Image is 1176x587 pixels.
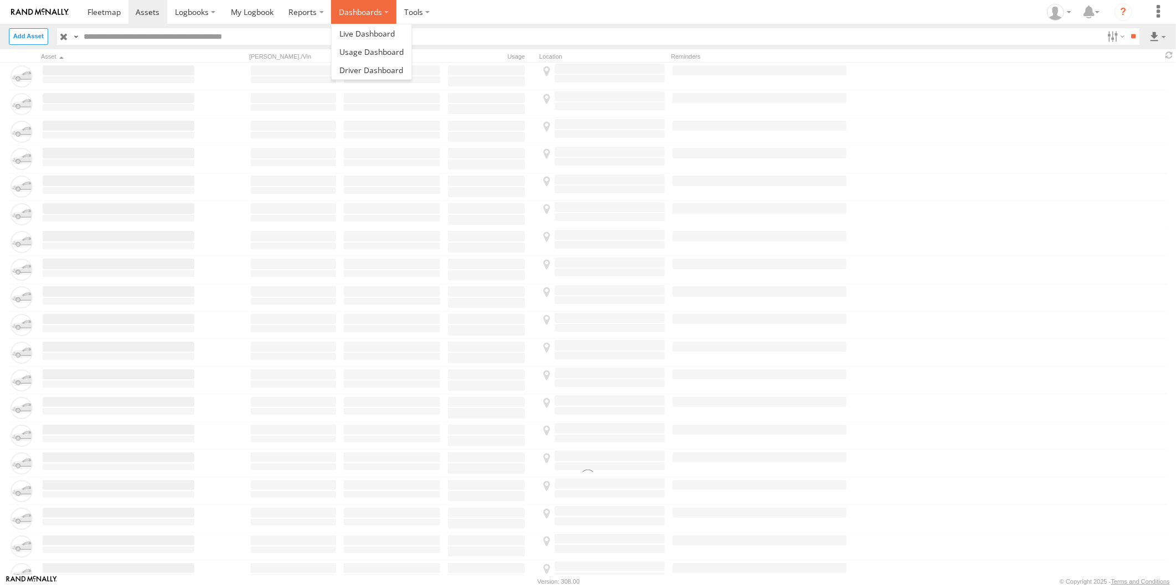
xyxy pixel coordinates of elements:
div: Zarni Lwin [1043,4,1075,20]
label: Export results as... [1148,28,1167,44]
div: [PERSON_NAME]./Vin [249,53,338,60]
a: Terms and Conditions [1111,578,1170,585]
div: Usage [446,53,535,60]
img: rand-logo.svg [11,8,69,16]
div: Location [539,53,667,60]
div: Version: 308.00 [538,578,580,585]
div: Click to Sort [41,53,196,60]
label: Search Query [71,28,80,44]
label: Search Filter Options [1103,28,1127,44]
div: © Copyright 2025 - [1060,578,1170,585]
a: Visit our Website [6,576,57,587]
span: Refresh [1163,50,1176,61]
div: Reminders [671,53,848,60]
label: Create New Asset [9,28,48,44]
i: ? [1115,3,1132,21]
